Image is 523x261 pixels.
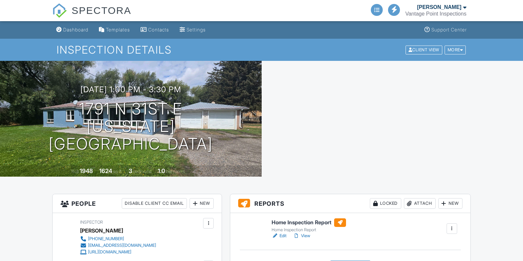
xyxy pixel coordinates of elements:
a: View [293,233,310,239]
a: Client View [405,47,444,52]
div: Vantage Point Inspections [405,11,466,17]
a: Dashboard [54,24,91,36]
a: Contacts [138,24,172,36]
div: Disable Client CC Email [122,198,187,209]
a: Support Center [422,24,469,36]
div: 3 [129,167,132,174]
h3: Reports [230,194,470,213]
h1: Inspection Details [57,44,466,56]
span: sq. ft. [113,169,122,174]
span: bathrooms [166,169,185,174]
div: [URL][DOMAIN_NAME] [88,249,131,255]
a: Templates [96,24,133,36]
a: [URL][DOMAIN_NAME] [80,249,156,255]
div: Client View [406,45,442,54]
div: Support Center [431,27,467,32]
div: Templates [106,27,130,32]
a: SPECTORA [52,10,131,22]
div: [EMAIL_ADDRESS][DOMAIN_NAME] [88,243,156,248]
h6: Home Inspection Report [272,218,346,227]
div: Settings [187,27,206,32]
div: Dashboard [63,27,88,32]
div: Attach [404,198,436,209]
div: Contacts [148,27,169,32]
h3: People [53,194,222,213]
div: [PERSON_NAME] [80,226,123,236]
a: Settings [177,24,208,36]
span: SPECTORA [72,3,132,17]
span: Inspector [80,220,103,225]
div: Home Inspection Report [272,227,346,233]
div: [PERSON_NAME] [417,4,461,11]
h1: 1791 N 31st E [US_STATE][GEOGRAPHIC_DATA] [11,100,251,152]
span: Built [71,169,79,174]
div: New [438,198,462,209]
span: bedrooms [133,169,152,174]
div: 1948 [80,167,93,174]
img: The Best Home Inspection Software - Spectora [52,3,67,18]
div: New [190,198,214,209]
div: More [445,45,466,54]
a: Edit [272,233,286,239]
a: Home Inspection Report Home Inspection Report [272,218,346,233]
div: [PHONE_NUMBER] [88,236,124,241]
a: [PHONE_NUMBER] [80,236,156,242]
div: 1.0 [158,167,165,174]
div: Locked [370,198,401,209]
a: [EMAIL_ADDRESS][DOMAIN_NAME] [80,242,156,249]
div: 1624 [99,167,112,174]
h3: [DATE] 1:00 pm - 3:30 pm [80,85,181,94]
